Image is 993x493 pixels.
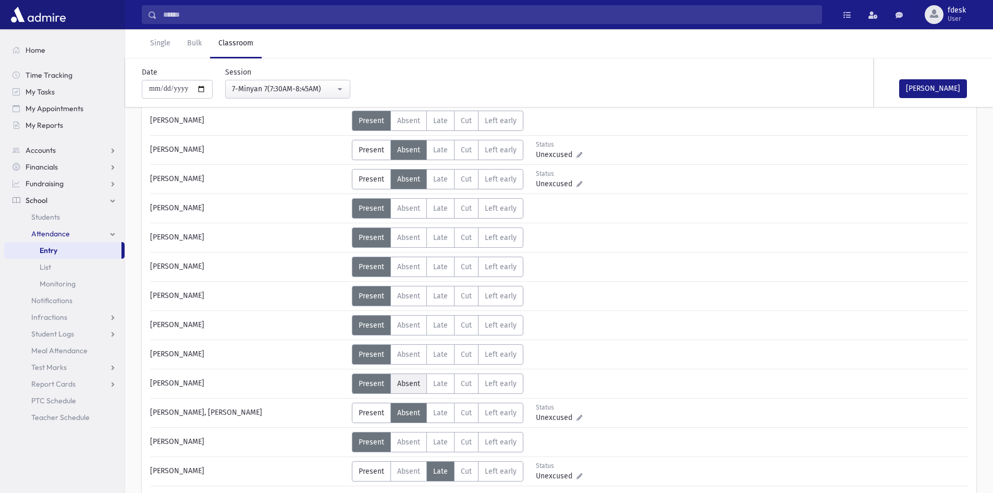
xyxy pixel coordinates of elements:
span: Present [359,350,384,359]
span: Absent [397,467,420,476]
div: AttTypes [352,315,523,335]
div: [PERSON_NAME] [145,374,352,394]
span: Left early [485,467,517,476]
div: AttTypes [352,198,523,219]
div: AttTypes [352,344,523,365]
a: Test Marks [4,359,125,376]
a: List [4,259,125,275]
span: Cut [461,321,472,330]
span: Present [359,204,384,213]
span: School [26,196,47,205]
a: Financials [4,159,125,175]
span: My Reports [26,121,63,130]
span: Cut [461,467,472,476]
span: Absent [397,408,420,417]
img: AdmirePro [8,4,68,25]
a: Meal Attendance [4,342,125,359]
span: Present [359,116,384,125]
div: AttTypes [352,257,523,277]
div: AttTypes [352,286,523,306]
div: AttTypes [352,140,523,160]
span: List [40,262,51,272]
span: Late [433,204,448,213]
span: Present [359,438,384,447]
span: Absent [397,175,420,184]
span: Late [433,116,448,125]
span: Cut [461,350,472,359]
div: [PERSON_NAME] [145,169,352,189]
span: PTC Schedule [31,396,76,405]
div: AttTypes [352,374,523,394]
div: AttTypes [352,403,523,423]
a: Bulk [179,29,210,58]
span: Cut [461,438,472,447]
a: School [4,192,125,209]
div: AttTypes [352,432,523,452]
span: Financials [26,162,58,172]
span: My Tasks [26,87,55,97]
span: Left early [485,204,517,213]
input: Search [157,5,822,24]
span: Absent [397,321,420,330]
span: Cut [461,146,472,154]
span: Absent [397,438,420,447]
span: Attendance [31,229,70,238]
a: My Tasks [4,83,125,100]
span: Left early [485,350,517,359]
span: Left early [485,175,517,184]
span: Late [433,233,448,242]
div: [PERSON_NAME] [145,111,352,131]
span: Late [433,438,448,447]
span: Monitoring [40,279,76,288]
span: Late [433,408,448,417]
span: Present [359,175,384,184]
span: Late [433,467,448,476]
span: Present [359,408,384,417]
label: Session [225,67,251,78]
div: [PERSON_NAME] [145,227,352,248]
span: Students [31,212,60,222]
span: Left early [485,233,517,242]
a: Classroom [210,29,262,58]
span: Report Cards [31,379,76,389]
span: Absent [397,204,420,213]
a: Student Logs [4,326,125,342]
div: [PERSON_NAME] [145,286,352,306]
span: Left early [485,292,517,300]
a: Students [4,209,125,225]
span: Left early [485,379,517,388]
span: Unexcused [536,412,577,423]
a: Entry [4,242,121,259]
span: Absent [397,233,420,242]
span: Absent [397,146,420,154]
span: Notifications [31,296,72,305]
span: Cut [461,408,472,417]
span: Left early [485,116,517,125]
span: Left early [485,262,517,271]
div: AttTypes [352,169,523,189]
span: Late [433,262,448,271]
a: Home [4,42,125,58]
span: Student Logs [31,329,74,339]
span: Late [433,146,448,154]
a: Infractions [4,309,125,326]
div: AttTypes [352,461,523,482]
a: PTC Schedule [4,392,125,409]
span: Home [26,45,45,55]
span: Cut [461,379,472,388]
span: Unexcused [536,178,577,189]
div: AttTypes [352,227,523,248]
span: Entry [40,246,57,255]
span: fdesk [948,6,966,15]
div: [PERSON_NAME] [145,315,352,335]
span: Unexcused [536,149,577,160]
span: Left early [485,408,517,417]
div: [PERSON_NAME] [145,257,352,277]
span: Late [433,379,448,388]
div: [PERSON_NAME] [145,198,352,219]
span: Present [359,233,384,242]
a: Notifications [4,292,125,309]
span: Cut [461,292,472,300]
button: 7-Minyan 7(7:30AM-8:45AM) [225,80,350,99]
div: [PERSON_NAME] [145,344,352,365]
